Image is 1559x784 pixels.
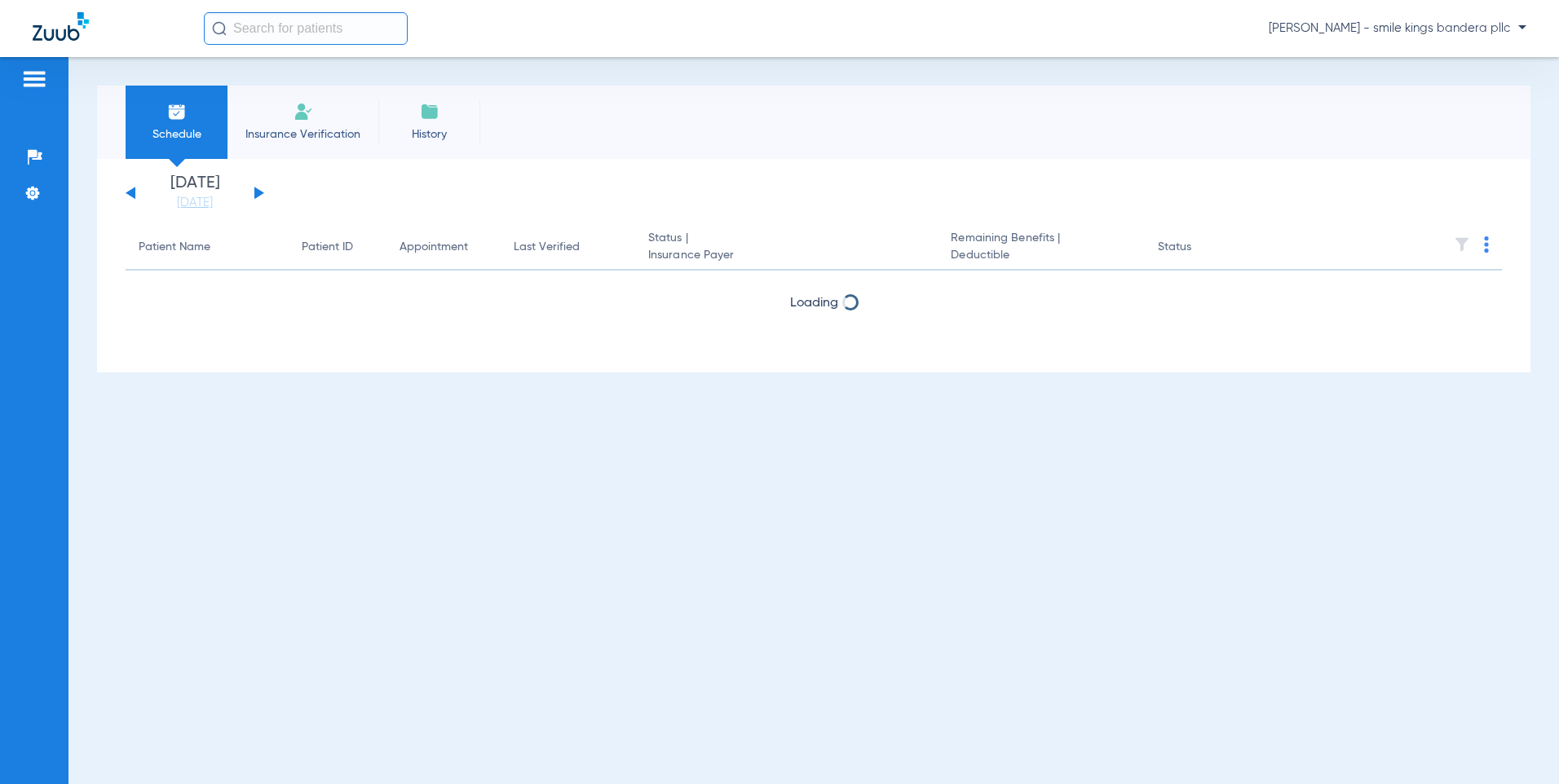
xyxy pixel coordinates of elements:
[240,126,366,143] span: Insurance Verification
[167,102,187,121] img: Schedule
[1269,20,1526,37] span: [PERSON_NAME] - smile kings bandera pllc
[648,247,925,264] span: Insurance Payer
[938,225,1144,271] th: Remaining Benefits |
[951,247,1131,264] span: Deductible
[400,239,468,256] div: Appointment
[302,239,373,256] div: Patient ID
[212,21,227,36] img: Search Icon
[635,225,938,271] th: Status |
[302,239,353,256] div: Patient ID
[204,12,408,45] input: Search for patients
[1145,225,1255,271] th: Status
[400,239,488,256] div: Appointment
[146,175,244,211] li: [DATE]
[420,102,439,121] img: History
[1454,236,1470,253] img: filter.svg
[146,195,244,211] a: [DATE]
[391,126,468,143] span: History
[790,297,838,310] span: Loading
[21,69,47,89] img: hamburger-icon
[1484,236,1489,253] img: group-dot-blue.svg
[514,239,622,256] div: Last Verified
[139,239,276,256] div: Patient Name
[33,12,89,41] img: Zuub Logo
[139,239,210,256] div: Patient Name
[294,102,313,121] img: Manual Insurance Verification
[514,239,580,256] div: Last Verified
[138,126,215,143] span: Schedule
